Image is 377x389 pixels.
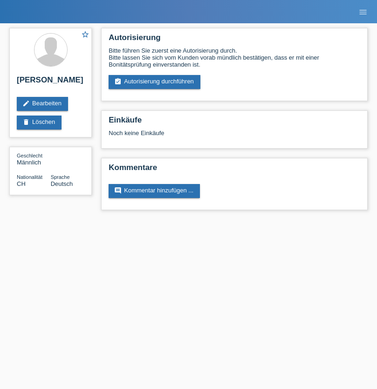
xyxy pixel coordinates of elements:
[51,174,70,180] span: Sprache
[17,97,68,111] a: editBearbeiten
[17,153,42,158] span: Geschlecht
[109,47,360,68] div: Bitte führen Sie zuerst eine Autorisierung durch. Bitte lassen Sie sich vom Kunden vorab mündlich...
[17,75,84,89] h2: [PERSON_NAME]
[51,180,73,187] span: Deutsch
[22,118,30,126] i: delete
[22,100,30,107] i: edit
[109,130,360,143] div: Noch keine Einkäufe
[109,75,200,89] a: assignment_turned_inAutorisierung durchführen
[109,33,360,47] h2: Autorisierung
[114,78,122,85] i: assignment_turned_in
[114,187,122,194] i: comment
[109,163,360,177] h2: Kommentare
[109,116,360,130] h2: Einkäufe
[17,116,62,130] a: deleteLöschen
[81,30,89,40] a: star_border
[17,180,26,187] span: Schweiz
[358,7,368,17] i: menu
[81,30,89,39] i: star_border
[354,9,372,14] a: menu
[17,174,42,180] span: Nationalität
[109,184,200,198] a: commentKommentar hinzufügen ...
[17,152,51,166] div: Männlich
